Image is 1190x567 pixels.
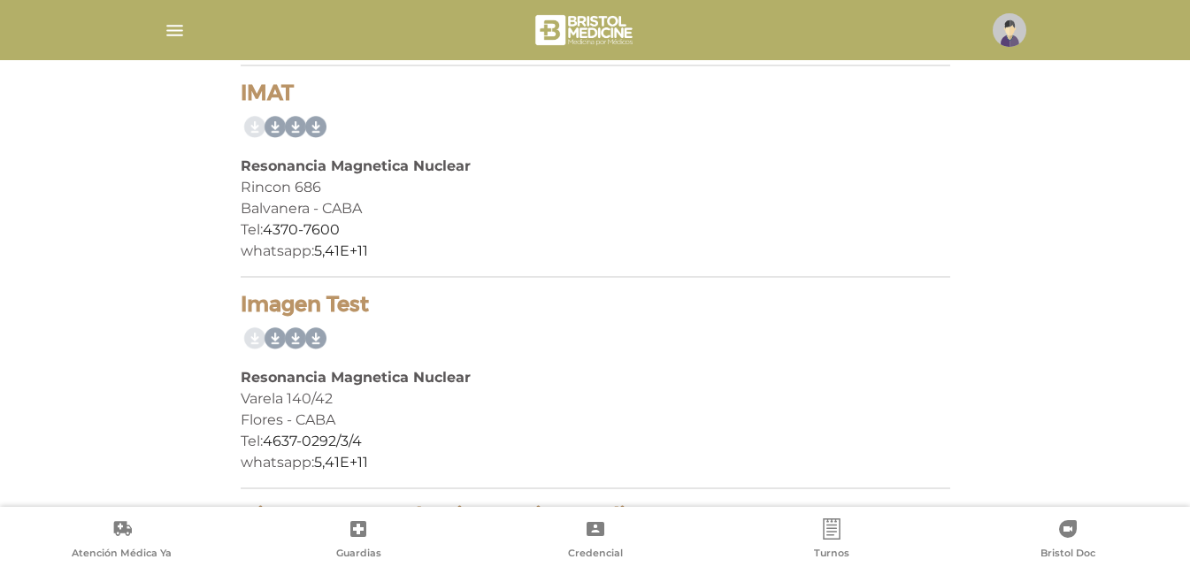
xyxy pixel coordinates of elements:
[241,503,950,529] h4: Dicom - Centro de Diagnostico Medico
[713,518,949,563] a: Turnos
[241,177,950,198] div: Rincon 686
[314,454,368,471] a: 5,41E+11
[72,547,172,563] span: Atención Médica Ya
[241,388,950,410] div: Varela 140/42
[241,369,471,386] b: Resonancia Magnetica Nuclear
[241,157,471,174] b: Resonancia Magnetica Nuclear
[263,433,362,449] a: 4637-0292/3/4
[336,547,381,563] span: Guardias
[263,221,340,238] a: 4370-7600
[164,19,186,42] img: Cober_menu-lines-white.svg
[4,518,240,563] a: Atención Médica Ya
[533,9,638,51] img: bristol-medicine-blanco.png
[314,242,368,259] a: 5,41E+11
[241,431,950,452] div: Tel:
[993,13,1026,47] img: profile-placeholder.svg
[241,80,950,106] h4: IMAT
[241,198,950,219] div: Balvanera - CABA
[950,518,1186,563] a: Bristol Doc
[1040,547,1095,563] span: Bristol Doc
[241,452,950,473] div: whatsapp:
[241,241,950,262] div: whatsapp:
[240,518,476,563] a: Guardias
[241,292,950,318] h4: Imagen Test
[814,547,849,563] span: Turnos
[477,518,713,563] a: Credencial
[568,547,623,563] span: Credencial
[241,410,950,431] div: Flores - CABA
[241,219,950,241] div: Tel:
